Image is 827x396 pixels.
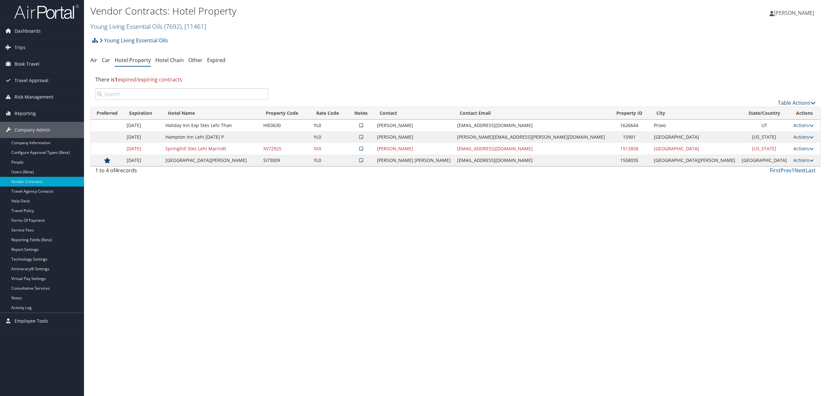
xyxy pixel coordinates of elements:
[90,71,821,88] div: There is
[207,57,225,64] a: Expired
[793,134,814,140] a: Actions
[310,120,348,131] td: YL0
[454,131,608,143] td: [PERSON_NAME][EMAIL_ADDRESS][PERSON_NAME][DOMAIN_NAME]
[454,143,608,155] td: [EMAIL_ADDRESS][DOMAIN_NAME]
[738,107,790,120] th: State/Country: activate to sort column ascending
[14,4,79,19] img: airportal-logo.png
[90,4,577,18] h1: Vendor Contracts: Hotel Property
[162,155,260,166] td: [GEOGRAPHIC_DATA][PERSON_NAME]
[115,76,118,83] strong: 1
[310,131,348,143] td: YL0
[162,120,260,131] td: Holiday Inn Exp Stes Lehi Than
[793,145,814,152] a: Actions
[188,57,203,64] a: Other
[608,131,651,143] td: 15901
[164,22,182,31] span: ( 7692 )
[260,143,310,155] td: XV72925
[770,167,780,174] a: First
[260,107,310,120] th: Property Code: activate to sort column ascending
[310,143,348,155] td: XXX
[15,89,53,105] span: Risk Management
[793,122,814,128] a: Actions
[778,99,816,106] a: Table Actions
[91,107,123,120] th: Preferred: activate to sort column ascending
[310,107,348,120] th: Rate Code: activate to sort column ascending
[182,22,206,31] span: , [ 11461 ]
[15,23,41,39] span: Dashboards
[374,143,454,155] td: [PERSON_NAME]
[15,122,50,138] span: Company Admin
[608,120,651,131] td: 1626644
[162,107,260,120] th: Hotel Name: activate to sort column ascending
[99,34,168,47] a: Young Living Essential Oils
[738,155,790,166] td: [GEOGRAPHIC_DATA]
[15,56,39,72] span: Book Travel
[454,120,608,131] td: [EMAIL_ADDRESS][DOMAIN_NAME]
[608,143,651,155] td: 1512858
[374,107,454,120] th: Contact: activate to sort column ascending
[260,155,310,166] td: SI73009
[123,107,162,120] th: Expiration: activate to sort column ascending
[115,167,118,174] span: 4
[769,3,821,23] a: [PERSON_NAME]
[738,131,790,143] td: [US_STATE]
[454,155,608,166] td: [EMAIL_ADDRESS][DOMAIN_NAME]
[155,57,184,64] a: Hotel Chain
[260,120,310,131] td: HIE0630
[102,57,110,64] a: Car
[774,9,814,16] span: [PERSON_NAME]
[374,155,454,166] td: [PERSON_NAME] [PERSON_NAME]
[651,155,738,166] td: [GEOGRAPHIC_DATA][PERSON_NAME]
[651,107,738,120] th: City: activate to sort column descending
[15,313,48,329] span: Employee Tools
[794,167,806,174] a: Next
[738,143,790,155] td: [US_STATE]
[162,131,260,143] td: Hampton Inn Lehi [DATE] P
[374,131,454,143] td: [PERSON_NAME]
[162,143,260,155] td: Springhill Stes Lehi Marriott
[15,72,48,89] span: Travel Approval
[123,143,162,155] td: [DATE]
[651,120,738,131] td: Provo
[806,167,816,174] a: Last
[791,167,794,174] a: 1
[793,157,814,163] a: Actions
[95,88,268,100] input: Search
[95,166,268,177] div: 1 to 4 of records
[374,120,454,131] td: [PERSON_NAME]
[454,107,608,120] th: Contact Email: activate to sort column ascending
[15,105,36,122] span: Reporting
[348,107,374,120] th: Notes: activate to sort column ascending
[608,107,651,120] th: Property ID: activate to sort column ascending
[608,155,651,166] td: 1558035
[310,155,348,166] td: YL0
[123,120,162,131] td: [DATE]
[790,107,820,120] th: Actions
[90,22,206,31] a: Young Living Essential Oils
[651,143,738,155] td: [GEOGRAPHIC_DATA]
[123,155,162,166] td: [DATE]
[90,57,97,64] a: Air
[15,39,26,56] span: Trips
[780,167,791,174] a: Prev
[115,57,151,64] a: Hotel Property
[123,131,162,143] td: [DATE]
[738,120,790,131] td: UT
[651,131,738,143] td: [GEOGRAPHIC_DATA]
[115,76,182,83] span: expired/expiring contracts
